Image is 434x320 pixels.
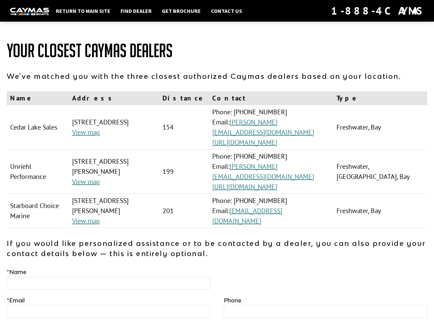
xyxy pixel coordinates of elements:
[52,6,114,15] a: Return to main site
[209,91,333,105] th: Contact
[72,216,100,225] a: View map
[7,268,26,276] label: Name
[208,6,245,15] a: Contact Us
[7,296,25,304] label: Email
[69,91,159,105] th: Address
[333,91,427,105] th: Type
[158,6,204,15] a: Get Brochure
[333,105,427,150] td: Freshwater, Bay
[7,238,427,258] p: If you would like personalized assistance or to be contacted by a dealer, you can also provide yo...
[7,105,69,150] td: Cedar Lake Sales
[159,194,209,228] td: 201
[69,194,159,228] td: [STREET_ADDRESS][PERSON_NAME]
[159,150,209,194] td: 199
[212,206,282,225] a: [EMAIL_ADDRESS][DOMAIN_NAME]
[7,71,427,81] p: We've matched you with the three closest authorized Caymas dealers based on your location.
[7,150,69,194] td: Unriehl Performance
[331,3,424,18] div: 1-888-4CAYMAS
[212,118,314,137] a: [PERSON_NAME][EMAIL_ADDRESS][DOMAIN_NAME]
[209,150,333,194] td: Phone: [PHONE_NUMBER] Email:
[212,162,314,181] a: [PERSON_NAME][EMAIL_ADDRESS][DOMAIN_NAME]
[72,128,100,137] a: View map
[333,194,427,228] td: Freshwater, Bay
[159,91,209,105] th: Distance
[333,150,427,194] td: Freshwater, [GEOGRAPHIC_DATA], Bay
[7,91,69,105] th: Name
[7,194,69,228] td: Starboard Choice Marine
[69,105,159,150] td: [STREET_ADDRESS]
[209,105,333,150] td: Phone: [PHONE_NUMBER] Email:
[10,8,49,15] img: white-logo-c9c8dbefe5ff5ceceb0f0178aa75bf4bb51f6bca0971e226c86eb53dfe498488.png
[209,194,333,228] td: Phone: [PHONE_NUMBER] Email:
[72,177,100,186] a: View map
[212,182,277,191] a: [URL][DOMAIN_NAME]
[117,6,155,15] a: Find Dealer
[7,41,427,61] h1: Your Closest Caymas Dealers
[159,105,209,150] td: 154
[224,296,241,304] label: Phone
[69,150,159,194] td: [STREET_ADDRESS][PERSON_NAME]
[212,138,277,147] a: [URL][DOMAIN_NAME]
